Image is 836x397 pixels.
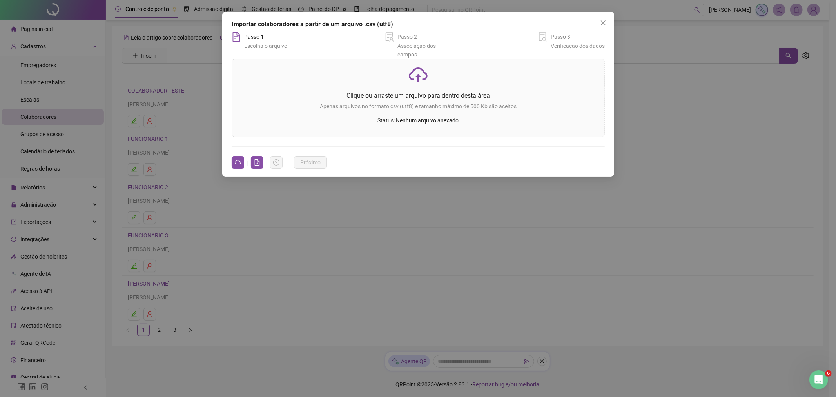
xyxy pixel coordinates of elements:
p: Apenas arquivos no formato csv (utf8) e tamanho máximo de 500 Kb são aceitos [238,102,598,111]
span: file-search [538,32,548,42]
div: Importar colaboradores a partir de um arquivo .csv (utf8) [232,20,605,29]
span: cloud-download [235,159,241,166]
div: Passo 1 [244,32,268,42]
span: file-text [232,32,241,42]
span: cloud-upload [409,66,428,84]
span: cloud-uploadClique ou arraste um arquivo para dentro desta áreaApenas arquivos no formato csv (ut... [232,59,604,137]
p: Clique ou arraste um arquivo para dentro desta área [238,91,598,100]
span: 6 [825,370,832,377]
div: Passo 3 [551,32,570,42]
button: Close [597,16,609,29]
div: Escolha o arquivo [244,42,287,50]
div: Verificação dos dados [551,42,605,50]
span: solution [385,32,394,42]
div: Passo 2 [397,32,422,42]
div: Associação dos campos [397,42,452,59]
p: Status: Nenhum arquivo anexado [238,116,598,125]
button: Próximo [294,156,326,169]
iframe: Intercom live chat [809,370,828,389]
span: file-pdf [254,159,260,166]
span: close [600,20,606,26]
